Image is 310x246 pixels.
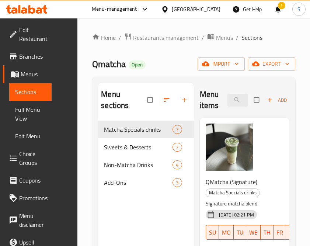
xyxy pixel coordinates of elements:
div: items [173,143,182,152]
div: Non-Matcha Drinks4 [98,156,194,174]
span: Menus [21,70,46,79]
span: WE [249,227,258,238]
span: Matcha Specials drinks [206,188,260,197]
input: search [227,94,248,107]
span: Menus [216,33,233,42]
span: Matcha Specials drinks [104,125,173,134]
span: Coupons [19,176,46,185]
span: Select section [250,93,265,107]
span: Branches [19,52,46,61]
span: Select all sections [143,93,159,107]
span: [DATE] 02:21 PM [216,211,257,218]
span: Restaurants management [133,33,199,42]
p: Signature matcha blend [206,199,278,208]
button: TH [261,225,274,240]
span: Sections [241,33,262,42]
a: Menus [3,65,52,83]
nav: breadcrumb [92,33,295,42]
span: 7 [173,144,181,151]
span: FR [276,227,283,238]
button: SA [286,225,299,240]
button: import [198,57,245,71]
div: Sweets & Desserts7 [98,138,194,156]
span: Sort sections [159,92,176,108]
div: Add-Ons3 [98,174,194,191]
h2: Menu items [200,89,219,111]
span: Edit Menu [15,132,46,141]
li: / [202,33,204,42]
a: Menu disclaimer [3,207,52,233]
h2: Menu sections [101,89,147,111]
a: Promotions [3,189,53,207]
div: items [173,125,182,134]
span: Menu disclaimer [19,211,46,229]
span: Sections [15,87,46,96]
span: Edit Restaurant [19,25,48,43]
span: Add item [265,94,289,106]
button: FR [274,225,286,240]
span: 7 [173,126,181,133]
a: Full Menu View [9,101,52,127]
span: S [297,5,300,13]
span: Full Menu View [15,105,46,123]
div: items [173,160,182,169]
a: Restaurants management [124,33,199,42]
span: Sweets & Desserts [104,143,173,152]
a: Home [92,33,116,42]
span: Qmatcha [92,56,126,72]
span: Add-Ons [104,178,173,187]
div: [GEOGRAPHIC_DATA] [172,5,220,13]
span: MO [222,227,231,238]
li: / [119,33,121,42]
div: Menu-management [92,5,137,14]
button: TU [234,225,246,240]
span: Choice Groups [19,149,46,167]
span: 3 [173,179,181,186]
a: Edit Restaurant [3,21,53,48]
span: TU [237,227,243,238]
button: SU [206,225,219,240]
div: Matcha Specials drinks7 [98,121,194,138]
span: Non-Matcha Drinks [104,160,173,169]
a: Branches [3,48,52,65]
button: MO [219,225,234,240]
span: SU [209,227,216,238]
span: QMatcha (Signature) [206,176,257,187]
a: Menus [207,33,233,42]
nav: Menu sections [98,118,194,194]
li: / [236,33,238,42]
button: Add [265,94,289,106]
span: TH [264,227,271,238]
button: Add section [176,92,194,108]
span: export [254,59,289,69]
button: export [248,57,295,71]
button: WE [246,225,261,240]
span: Promotions [19,194,48,202]
span: import [203,59,239,69]
img: QMatcha (Signature) [206,124,253,171]
a: Coupons [3,171,52,189]
a: Sections [9,83,52,101]
span: SA [289,227,296,238]
span: Open [129,62,146,68]
div: items [173,178,182,187]
span: 4 [173,162,181,169]
span: Add [267,96,287,104]
a: Edit Menu [9,127,52,145]
a: Choice Groups [3,145,52,171]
